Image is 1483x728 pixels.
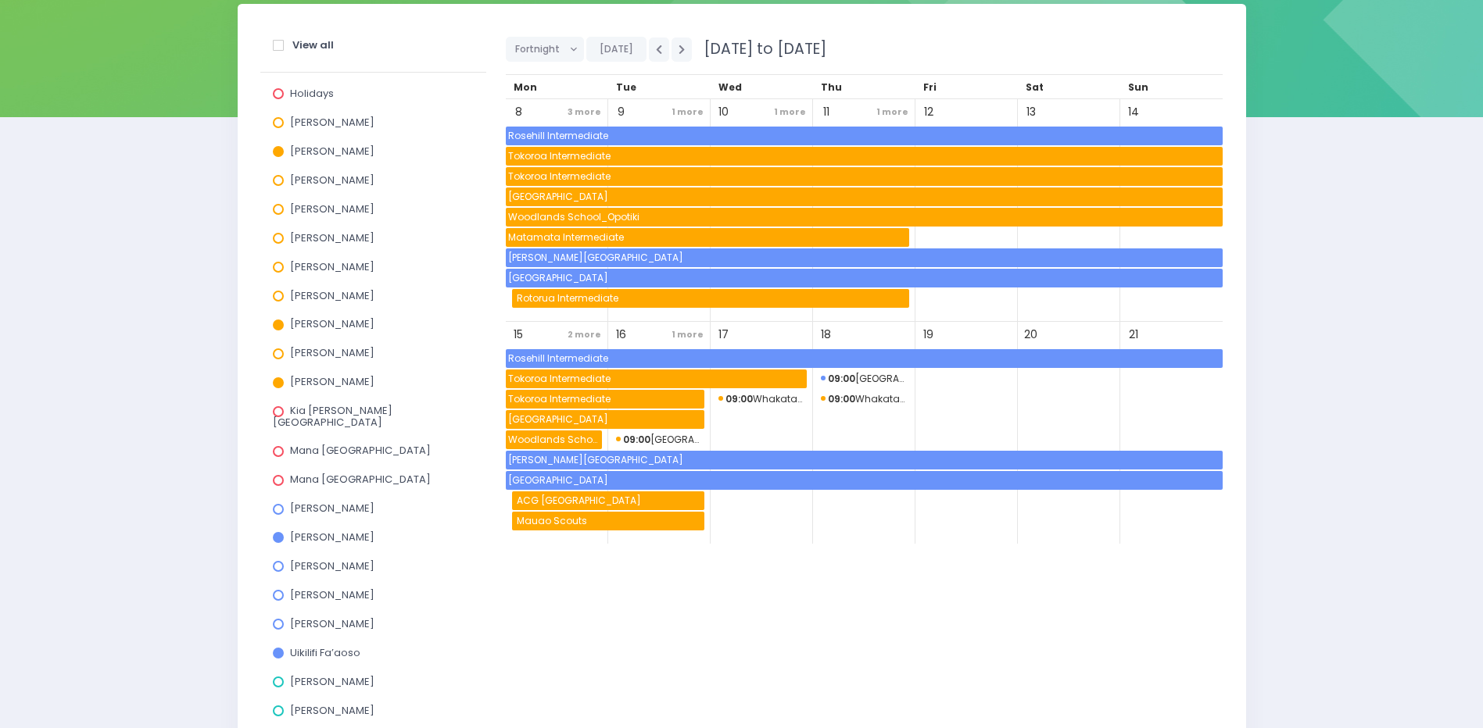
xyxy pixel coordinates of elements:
span: 3 more [564,102,605,123]
strong: View all [292,37,334,52]
span: Mon [514,80,537,94]
span: 17 [713,324,734,345]
span: 15 [508,324,529,345]
span: Mana [GEOGRAPHIC_DATA] [290,472,431,487]
span: 9 [611,102,632,123]
span: 1 more [872,102,912,123]
span: Rosehill Intermediate [506,127,1223,145]
span: Matamata Intermediate [506,228,909,247]
span: Rotorua Intermediate [514,289,909,308]
span: Wed [718,80,742,94]
span: [PERSON_NAME] [290,288,374,303]
span: Thu [821,80,842,94]
span: 2 more [564,324,605,345]
span: [DATE] to [DATE] [694,38,826,59]
span: [PERSON_NAME] [290,374,374,389]
span: [PERSON_NAME] [290,316,374,331]
span: [PERSON_NAME] [290,230,374,245]
span: Holidays [290,86,334,101]
strong: 09:00 [623,433,650,446]
span: 10 [713,102,734,123]
span: 20 [1020,324,1041,345]
span: 1 more [668,324,707,345]
span: 21 [1123,324,1144,345]
span: [PERSON_NAME] [290,674,374,689]
span: [PERSON_NAME] [290,345,374,360]
span: 19 [918,324,939,345]
span: Woodlands School_Opotiki [506,430,602,449]
button: [DATE] [586,37,647,62]
button: Fortnight [506,37,585,62]
span: Fortnight [515,37,564,61]
span: Ngongotaha School [616,430,703,449]
span: 1 more [668,102,707,123]
span: Woodlands School_Opotiki [506,208,1223,227]
span: De La Salle College [506,471,1223,490]
span: [PERSON_NAME] [290,703,374,718]
span: [PERSON_NAME] [290,616,374,631]
span: 13 [1020,102,1041,123]
span: Mauao Scouts [514,512,704,530]
span: [PERSON_NAME] [290,259,374,274]
span: [PERSON_NAME] [290,173,374,187]
span: [PERSON_NAME] [290,501,374,516]
span: Kia [PERSON_NAME][GEOGRAPHIC_DATA] [273,403,392,429]
span: 14 [1123,102,1144,123]
span: Dawson School [506,248,1223,267]
span: [PERSON_NAME] [290,530,374,544]
span: Sun [1128,80,1148,94]
span: Tokoroa Intermediate [506,390,704,409]
span: [PERSON_NAME] [290,144,374,159]
span: 18 [815,324,836,345]
span: 16 [611,324,632,345]
span: Tokoroa Intermediate [506,147,1223,166]
span: Tokoroa Intermediate [506,167,1223,186]
span: Edgecumbe Primary School [506,187,1223,206]
span: Whakatane Intermediate [821,390,908,409]
span: Mana [GEOGRAPHIC_DATA] [290,443,431,458]
span: ACG Tauranga [514,491,704,510]
span: De La Salle College [506,269,1223,287]
span: 1 more [770,102,810,123]
span: Whakatane Intermediate [718,390,805,409]
span: Sat [1026,80,1044,94]
span: Fri [923,80,937,94]
span: Edgecumbe Primary School [506,410,704,429]
span: Golden Grove School [821,369,908,388]
span: [PERSON_NAME] [290,587,374,602]
span: 8 [508,102,529,123]
span: Uikilifi Fa’aoso [290,645,360,660]
strong: 09:00 [828,372,855,385]
span: Tokoroa Intermediate [506,369,807,388]
span: Tue [616,80,636,94]
span: [PERSON_NAME] [290,558,374,573]
span: 12 [918,102,939,123]
span: [PERSON_NAME] [290,115,374,130]
span: [PERSON_NAME] [290,202,374,216]
span: Rosehill Intermediate [506,349,1223,368]
strong: 09:00 [828,392,855,405]
strong: 09:00 [725,392,753,405]
span: 11 [815,102,836,123]
span: Dawson School [506,451,1223,469]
